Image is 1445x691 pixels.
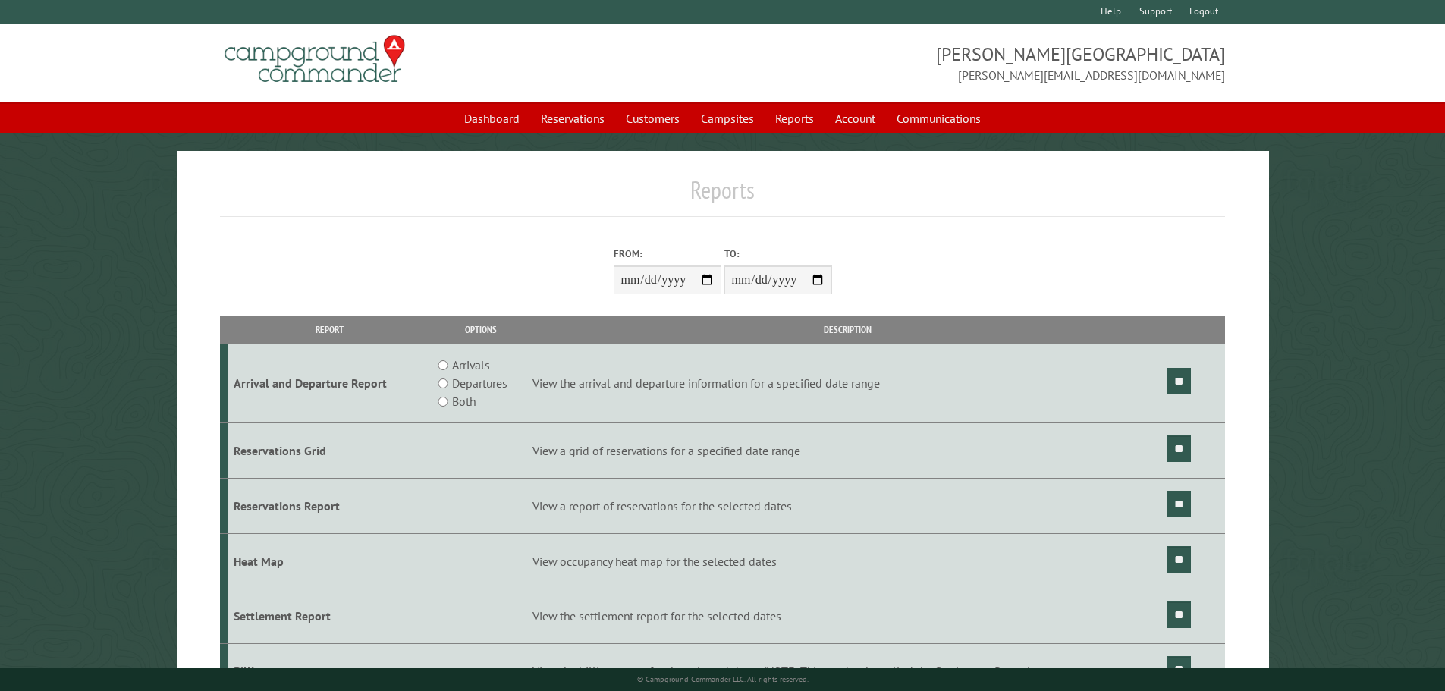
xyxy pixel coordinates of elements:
[220,30,410,89] img: Campground Commander
[530,533,1165,589] td: View occupancy heat map for the selected dates
[530,423,1165,479] td: View a grid of reservations for a specified date range
[228,533,432,589] td: Heat Map
[614,247,721,261] label: From:
[617,104,689,133] a: Customers
[455,104,529,133] a: Dashboard
[452,356,490,374] label: Arrivals
[530,589,1165,644] td: View the settlement report for the selected dates
[228,316,432,343] th: Report
[530,316,1165,343] th: Description
[637,674,809,684] small: © Campground Commander LLC. All rights reserved.
[766,104,823,133] a: Reports
[530,478,1165,533] td: View a report of reservations for the selected dates
[452,392,476,410] label: Both
[887,104,990,133] a: Communications
[723,42,1226,84] span: [PERSON_NAME][GEOGRAPHIC_DATA] [PERSON_NAME][EMAIL_ADDRESS][DOMAIN_NAME]
[692,104,763,133] a: Campsites
[452,374,507,392] label: Departures
[220,175,1226,217] h1: Reports
[431,316,529,343] th: Options
[228,589,432,644] td: Settlement Report
[826,104,884,133] a: Account
[530,344,1165,423] td: View the arrival and departure information for a specified date range
[724,247,832,261] label: To:
[228,344,432,423] td: Arrival and Departure Report
[228,423,432,479] td: Reservations Grid
[532,104,614,133] a: Reservations
[228,478,432,533] td: Reservations Report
